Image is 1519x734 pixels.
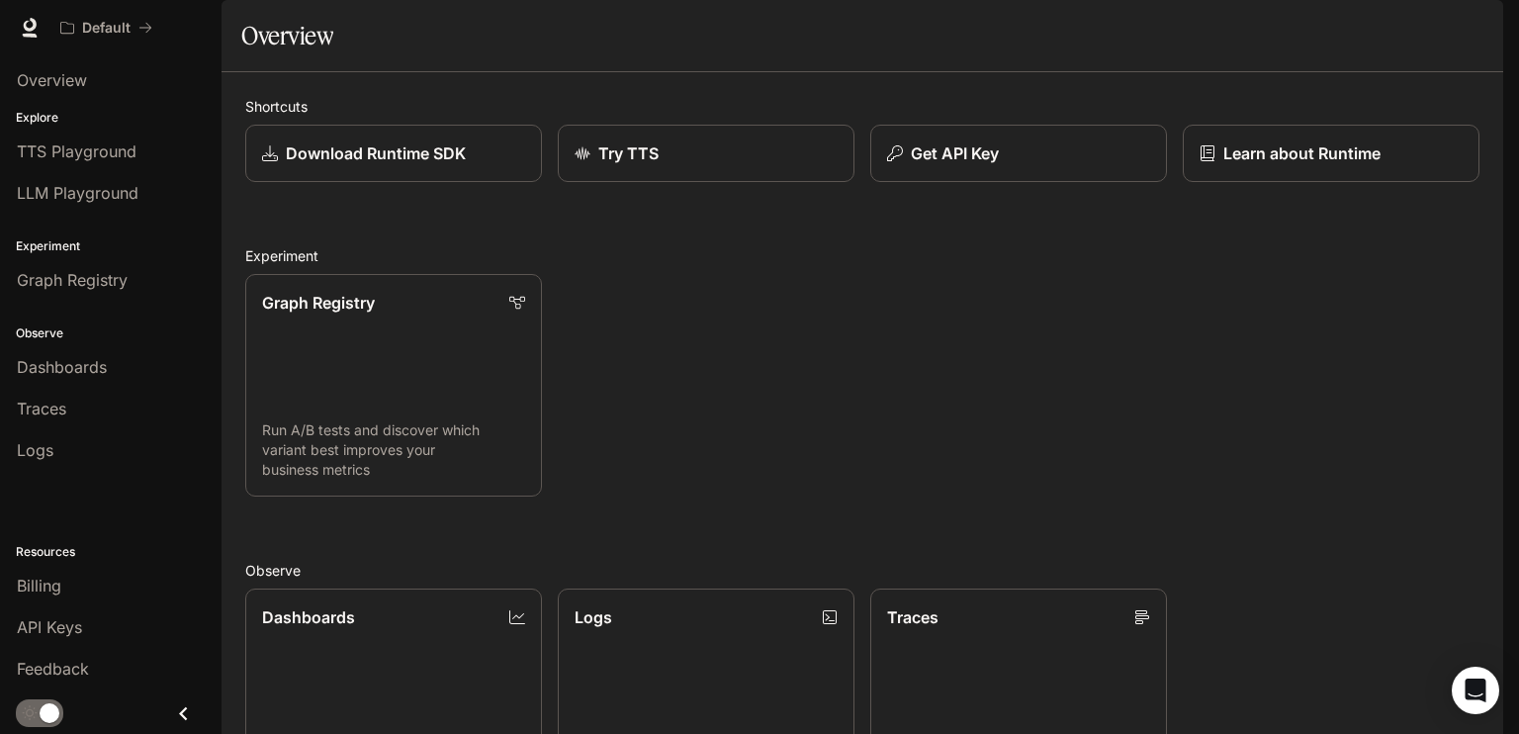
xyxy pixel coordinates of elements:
button: All workspaces [51,8,161,47]
p: Dashboards [262,605,355,629]
a: Graph RegistryRun A/B tests and discover which variant best improves your business metrics [245,274,542,497]
a: Learn about Runtime [1183,125,1479,182]
p: Get API Key [911,141,999,165]
p: Download Runtime SDK [286,141,466,165]
p: Traces [887,605,938,629]
h2: Shortcuts [245,96,1479,117]
div: Open Intercom Messenger [1452,667,1499,714]
h2: Observe [245,560,1479,581]
a: Download Runtime SDK [245,125,542,182]
p: Learn about Runtime [1223,141,1381,165]
h2: Experiment [245,245,1479,266]
h1: Overview [241,16,333,55]
p: Graph Registry [262,291,375,315]
a: Try TTS [558,125,854,182]
p: Default [82,20,131,37]
p: Run A/B tests and discover which variant best improves your business metrics [262,420,525,480]
p: Try TTS [598,141,659,165]
p: Logs [575,605,612,629]
button: Get API Key [870,125,1167,182]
